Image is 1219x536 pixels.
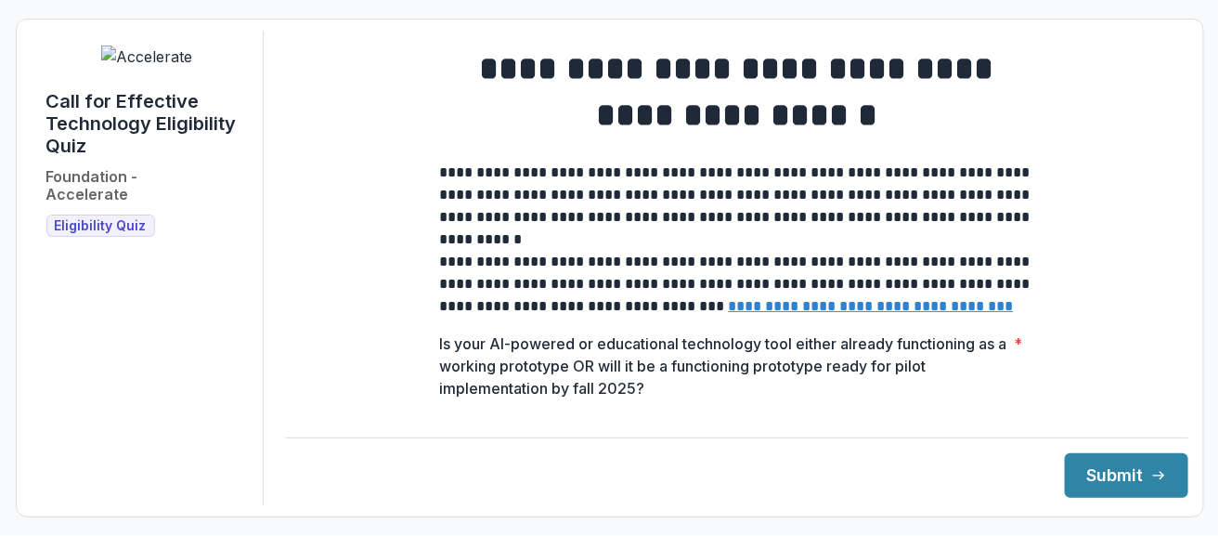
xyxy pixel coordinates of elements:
[440,333,1007,399] p: Is your AI-powered or educational technology tool either already functioning as a working prototy...
[55,218,147,234] span: Eligibility Quiz
[101,46,192,68] img: Accelerate
[1065,453,1188,498] button: Submit
[46,90,248,157] h1: Call for Effective Technology Eligibility Quiz
[46,168,138,203] h2: Foundation - Accelerate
